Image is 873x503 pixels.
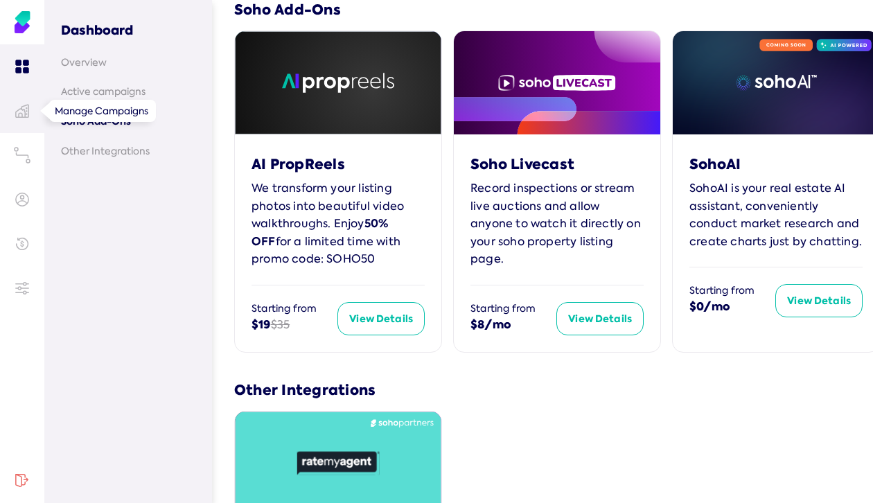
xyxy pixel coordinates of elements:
[689,179,863,250] div: SohoAI is your real estate AI assistant, conveniently conduct market research and create charts j...
[470,316,556,334] div: $8/mo
[271,317,290,332] span: $35
[61,56,195,69] a: Overview
[689,155,863,174] div: SohoAI
[556,302,644,335] button: View Details
[689,298,775,316] div: $0/mo
[337,302,425,335] button: View Details
[252,155,425,174] div: AI PropReels
[61,85,195,98] a: Active campaigns
[252,302,337,316] div: Starting from
[470,179,644,268] div: Record inspections or stream live auctions and allow anyone to watch it directly on your soho pro...
[470,155,644,174] div: Soho Livecast
[252,215,388,249] b: 50% OFF
[470,302,556,316] div: Starting from
[11,11,33,33] img: Soho Agent Portal Home
[61,145,195,157] a: Other Integrations
[252,179,425,268] div: We transform your listing photos into beautiful video walkthroughs. Enjoy for a limited time with...
[252,316,337,334] div: $19
[61,6,195,39] h3: Dashboard
[775,284,863,317] button: View Details
[234,380,856,400] h3: Other Integrations
[689,284,775,298] div: Starting from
